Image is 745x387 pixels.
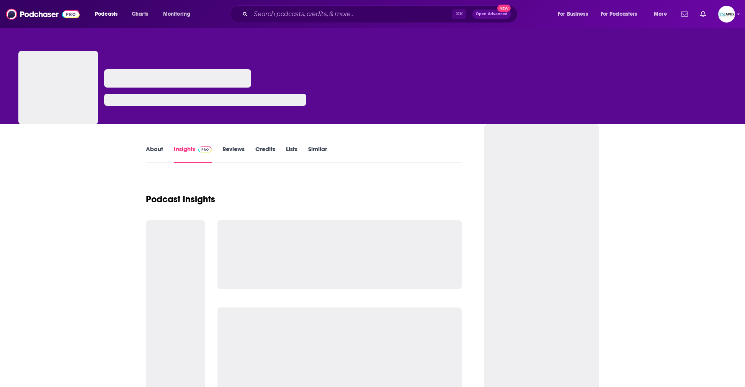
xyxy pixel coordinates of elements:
span: New [497,5,511,12]
span: Charts [132,9,148,20]
button: open menu [158,8,200,20]
button: open menu [596,8,649,20]
img: Podchaser - Follow, Share and Rate Podcasts [6,7,80,21]
span: Podcasts [95,9,118,20]
a: Lists [286,145,297,163]
a: Similar [308,145,327,163]
a: InsightsPodchaser Pro [174,145,212,163]
input: Search podcasts, credits, & more... [251,8,452,20]
img: Podchaser Pro [198,146,212,153]
span: More [654,9,667,20]
a: Reviews [222,145,245,163]
div: Search podcasts, credits, & more... [237,5,525,23]
button: Open AdvancedNew [472,10,511,19]
a: Show notifications dropdown [697,8,709,21]
span: Logged in as Apex [718,6,735,23]
span: For Business [558,9,588,20]
a: Show notifications dropdown [678,8,691,21]
button: open menu [90,8,127,20]
h1: Podcast Insights [146,193,215,205]
a: Charts [127,8,153,20]
span: Monitoring [163,9,190,20]
button: Show profile menu [718,6,735,23]
span: ⌘ K [452,9,466,19]
span: Open Advanced [476,12,508,16]
a: About [146,145,163,163]
span: For Podcasters [601,9,637,20]
button: open menu [552,8,598,20]
img: User Profile [718,6,735,23]
a: Credits [255,145,275,163]
button: open menu [649,8,676,20]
